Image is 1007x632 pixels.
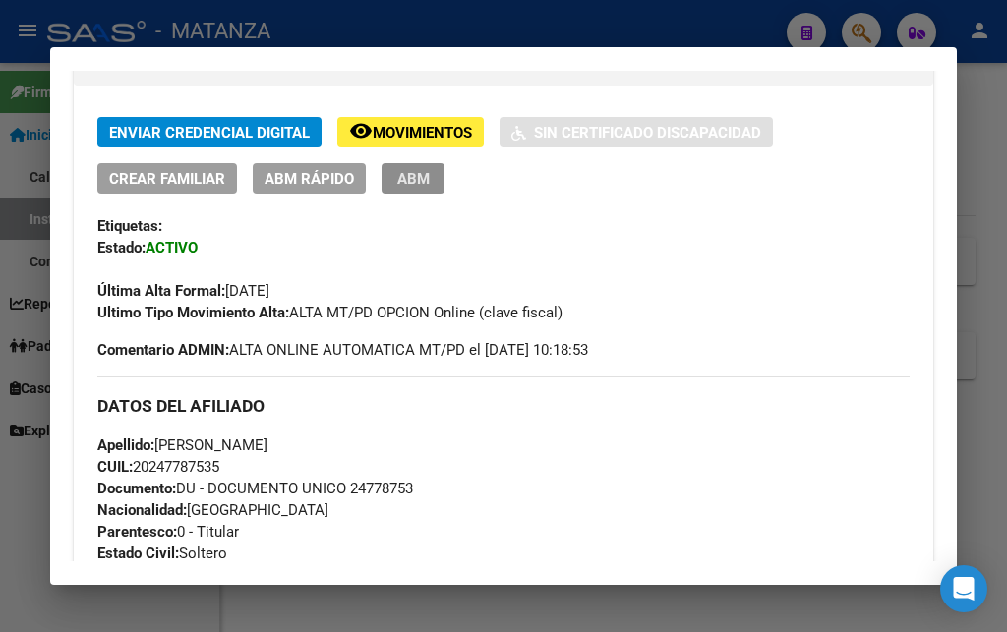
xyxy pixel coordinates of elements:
span: Enviar Credencial Digital [109,124,310,142]
strong: CUIL: [97,458,133,476]
strong: Etiquetas: [97,217,162,235]
strong: Ultimo Tipo Movimiento Alta: [97,304,289,321]
strong: Apellido: [97,436,154,454]
button: ABM [382,163,444,194]
span: ABM Rápido [265,170,354,188]
span: Movimientos [373,124,472,142]
h3: DATOS DEL AFILIADO [97,395,910,417]
span: ALTA ONLINE AUTOMATICA MT/PD el [DATE] 10:18:53 [97,339,588,361]
strong: Nacionalidad: [97,501,187,519]
span: [PERSON_NAME] [97,436,267,454]
div: Open Intercom Messenger [940,565,987,612]
span: Crear Familiar [109,170,225,188]
span: 20247787535 [97,458,219,476]
button: ABM Rápido [253,163,366,194]
span: DU - DOCUMENTO UNICO 24778753 [97,480,413,497]
span: Soltero [97,545,227,562]
span: Sin Certificado Discapacidad [534,124,761,142]
strong: Parentesco: [97,523,177,541]
span: 0 - Titular [97,523,239,541]
span: ABM [397,170,430,188]
strong: Estado Civil: [97,545,179,562]
strong: Estado: [97,239,146,257]
strong: Última Alta Formal: [97,282,225,300]
span: [DATE] [97,282,269,300]
button: Sin Certificado Discapacidad [500,117,773,147]
strong: Documento: [97,480,176,497]
button: Crear Familiar [97,163,237,194]
span: [GEOGRAPHIC_DATA] [97,501,328,519]
button: Enviar Credencial Digital [97,117,322,147]
button: Movimientos [337,117,484,147]
strong: Comentario ADMIN: [97,341,229,359]
mat-icon: remove_red_eye [349,119,373,143]
span: ALTA MT/PD OPCION Online (clave fiscal) [97,304,563,321]
strong: ACTIVO [146,239,198,257]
